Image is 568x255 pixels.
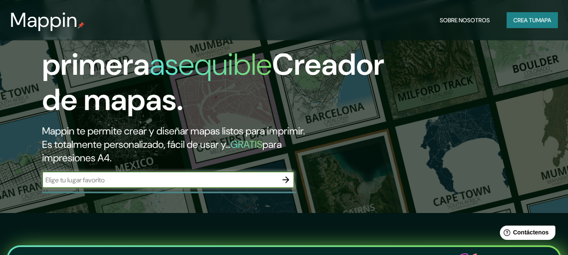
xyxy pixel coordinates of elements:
[493,222,559,246] iframe: Lanzador de widgets de ayuda
[78,22,85,29] img: pin de mapeo
[10,7,78,33] font: Mappin
[536,16,551,24] font: mapa
[513,16,536,24] font: Crea tu
[42,124,305,137] font: Mappin te permite crear y diseñar mapas listos para imprimir.
[150,45,272,84] font: asequible
[507,12,558,28] button: Crea tumapa
[436,12,493,28] button: Sobre nosotros
[42,10,150,84] font: La primera
[440,16,490,24] font: Sobre nosotros
[42,138,230,151] font: Es totalmente personalizado, fácil de usar y...
[42,45,384,119] font: Creador de mapas.
[42,175,277,185] input: Elige tu lugar favorito
[42,138,282,164] font: para impresiones A4.
[230,138,262,151] font: GRATIS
